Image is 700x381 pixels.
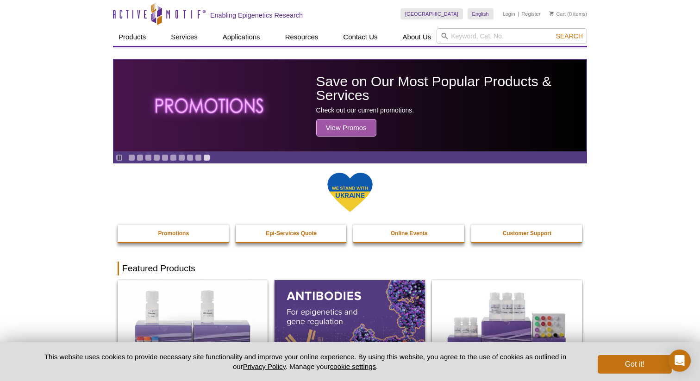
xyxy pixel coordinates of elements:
span: View Promos [316,119,376,137]
div: Open Intercom Messenger [669,350,691,372]
p: Check out our current promotions. [316,106,581,114]
a: Online Events [353,225,465,242]
a: Privacy Policy [243,362,286,370]
button: cookie settings [330,362,376,370]
strong: Online Events [391,230,428,237]
h2: Featured Products [118,262,582,275]
a: Promotions [118,225,230,242]
strong: Customer Support [503,230,551,237]
li: | [518,8,519,19]
a: About Us [397,28,437,46]
a: Applications [217,28,266,46]
a: Go to slide 3 [145,154,152,161]
a: Go to slide 6 [170,154,177,161]
img: We Stand With Ukraine [327,172,373,213]
h2: Save on Our Most Popular Products & Services [316,75,581,102]
h2: Enabling Epigenetics Research [210,11,303,19]
img: All Antibodies [275,280,425,371]
span: Search [556,32,583,40]
a: Go to slide 4 [153,154,160,161]
button: Got it! [598,355,672,374]
a: Login [503,11,515,17]
li: (0 items) [550,8,587,19]
a: Toggle autoplay [116,154,123,161]
button: Search [553,32,586,40]
a: Contact Us [337,28,383,46]
a: Go to slide 5 [162,154,169,161]
a: English [468,8,494,19]
a: The word promotions written in all caps with a glowing effect Save on Our Most Popular Products &... [114,60,586,151]
a: Customer Support [471,225,583,242]
a: Resources [280,28,324,46]
article: Save on Our Most Popular Products & Services [114,60,586,151]
strong: Epi-Services Quote [266,230,317,237]
a: Go to slide 8 [187,154,194,161]
strong: Promotions [158,230,189,237]
a: Go to slide 1 [128,154,135,161]
a: Go to slide 7 [178,154,185,161]
img: Your Cart [550,11,554,16]
a: Register [521,11,540,17]
a: Products [113,28,151,46]
input: Keyword, Cat. No. [437,28,587,44]
a: Epi-Services Quote [236,225,348,242]
a: Go to slide 2 [137,154,144,161]
a: Services [165,28,203,46]
a: Go to slide 9 [195,154,202,161]
img: The word promotions written in all caps with a glowing effect [149,82,271,129]
a: Go to slide 10 [203,154,210,161]
img: DNA Library Prep Kit for Illumina [118,280,268,371]
a: [GEOGRAPHIC_DATA] [400,8,463,19]
p: This website uses cookies to provide necessary site functionality and improve your online experie... [28,352,582,371]
img: CUT&Tag-IT® Express Assay Kit [432,280,582,371]
a: Cart [550,11,566,17]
